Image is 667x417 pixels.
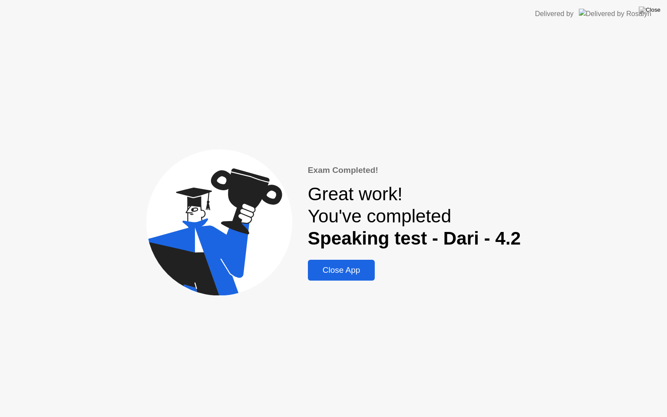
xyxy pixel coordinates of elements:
div: Delivered by [535,9,574,19]
img: Close [639,7,660,13]
img: Delivered by Rosalyn [579,9,651,19]
div: Exam Completed! [308,164,521,177]
b: Speaking test - Dari - 4.2 [308,228,521,248]
div: Great work! You've completed [308,183,521,249]
div: Close App [310,265,373,275]
button: Close App [308,260,375,281]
